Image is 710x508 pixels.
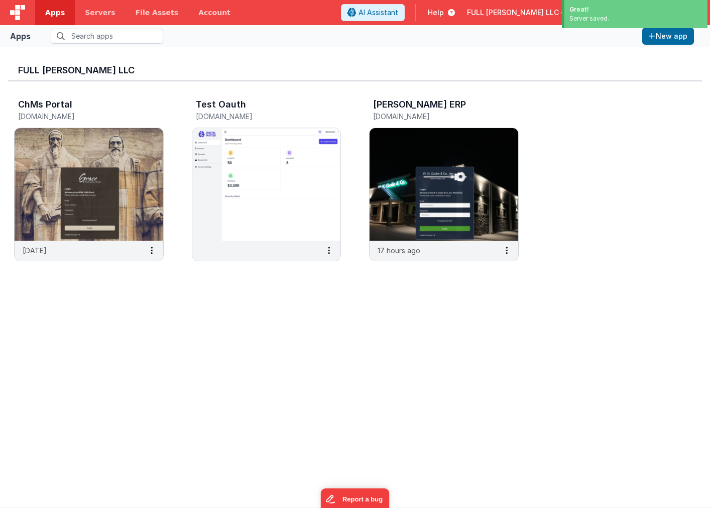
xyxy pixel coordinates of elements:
button: AI Assistant [341,4,405,21]
span: AI Assistant [359,8,398,18]
h3: [PERSON_NAME] ERP [373,99,466,110]
p: 17 hours ago [378,245,420,256]
button: FULL [PERSON_NAME] LLC — [EMAIL_ADDRESS][DOMAIN_NAME] [467,8,702,18]
button: New app [642,28,694,45]
p: [DATE] [23,245,47,256]
span: Apps [45,8,65,18]
h5: [DOMAIN_NAME] [196,113,316,120]
h3: ChMs Portal [18,99,72,110]
h3: FULL [PERSON_NAME] LLC [18,65,692,75]
span: Servers [85,8,115,18]
div: Great! [569,5,702,14]
h5: [DOMAIN_NAME] [373,113,494,120]
span: Help [428,8,444,18]
h3: Test Oauth [196,99,246,110]
span: FULL [PERSON_NAME] LLC — [467,8,568,18]
div: Server saved. [569,14,702,23]
div: Apps [10,30,31,42]
span: File Assets [136,8,179,18]
input: Search apps [51,29,163,44]
h5: [DOMAIN_NAME] [18,113,139,120]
